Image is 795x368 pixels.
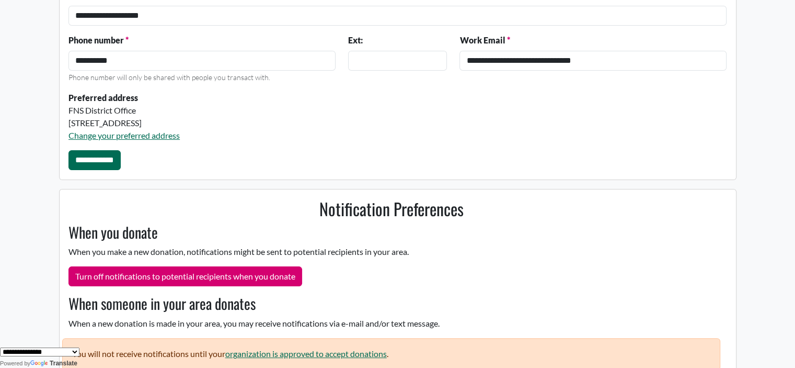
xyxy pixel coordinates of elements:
h2: Notification Preferences [62,199,720,219]
p: When a new donation is made in your area, you may receive notifications via e-mail and/or text me... [62,317,720,330]
div: FNS District Office [68,104,447,117]
label: Work Email [459,34,510,47]
a: Change your preferred address [68,130,180,140]
strong: Preferred address [68,93,138,103]
small: Phone number will only be shared with people you transact with. [68,73,270,82]
label: Phone number [68,34,129,47]
h3: When you donate [62,224,720,241]
h3: When someone in your area donates [62,295,720,313]
button: Turn off notifications to potential recipients when you donate [68,266,302,286]
a: Translate [30,360,77,367]
label: Ext: [348,34,363,47]
div: [STREET_ADDRESS] [68,117,447,129]
p: When you make a new donation, notifications might be sent to potential recipients in your area. [62,246,720,258]
img: Google Translate [30,360,50,367]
